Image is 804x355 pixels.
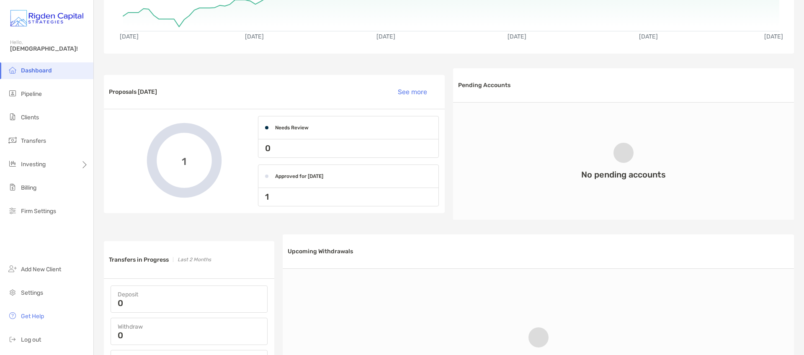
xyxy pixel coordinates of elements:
[21,67,52,74] span: Dashboard
[275,173,323,179] h4: Approved for [DATE]
[21,137,46,144] span: Transfers
[21,90,42,98] span: Pipeline
[265,192,269,202] p: 1
[8,334,18,344] img: logout icon
[21,336,41,343] span: Log out
[21,114,39,121] span: Clients
[118,331,123,340] p: 0
[8,65,18,75] img: dashboard icon
[581,170,666,180] h3: No pending accounts
[21,266,61,273] span: Add New Client
[178,255,211,265] p: Last 2 Months
[8,135,18,145] img: transfers icon
[376,33,395,40] text: [DATE]
[8,206,18,216] img: firm-settings icon
[118,299,123,307] p: 0
[21,289,43,296] span: Settings
[21,161,46,168] span: Investing
[10,45,88,52] span: [DEMOGRAPHIC_DATA]!
[508,33,526,40] text: [DATE]
[21,184,36,191] span: Billing
[118,291,260,298] h4: Deposit
[8,112,18,122] img: clients icon
[265,143,271,154] p: 0
[275,125,309,131] h4: Needs Review
[118,323,260,330] h4: Withdraw
[10,3,83,33] img: Zoe Logo
[391,82,440,101] button: See more
[8,287,18,297] img: settings icon
[109,88,157,95] h3: Proposals [DATE]
[8,182,18,192] img: billing icon
[182,154,186,167] span: 1
[288,248,353,255] h3: Upcoming Withdrawals
[8,311,18,321] img: get-help icon
[21,313,44,320] span: Get Help
[109,256,169,263] h3: Transfers in Progress
[21,208,56,215] span: Firm Settings
[8,159,18,169] img: investing icon
[245,33,264,40] text: [DATE]
[8,88,18,98] img: pipeline icon
[458,82,510,89] h3: Pending Accounts
[639,33,658,40] text: [DATE]
[120,33,139,40] text: [DATE]
[8,264,18,274] img: add_new_client icon
[764,33,783,40] text: [DATE]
